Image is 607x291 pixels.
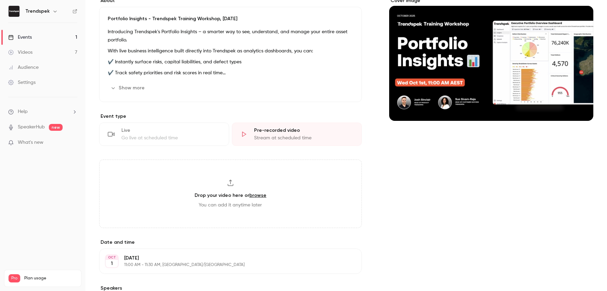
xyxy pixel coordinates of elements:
[111,260,113,267] p: 1
[124,262,326,268] p: 11:00 AM - 11:30 AM, [GEOGRAPHIC_DATA]/[GEOGRAPHIC_DATA]
[108,15,353,22] p: Portfolio Insights - Trendspek Training Workshop, [DATE]
[99,123,229,146] div: LiveGo live at scheduled time
[121,127,221,134] div: Live
[108,47,353,55] p: With live business intelligence built directly into Trendspek as analytics dashboards, you can:
[108,83,149,93] button: Show more
[18,108,28,115] span: Help
[9,274,20,282] span: Pro
[69,140,77,146] iframe: Noticeable Trigger
[8,108,77,115] li: help-dropdown-opener
[8,79,36,86] div: Settings
[8,49,32,56] div: Videos
[106,255,118,260] div: OCT
[99,239,362,246] label: Date and time
[9,6,19,17] img: Trendspek
[254,127,353,134] div: Pre-recorded video
[8,34,32,41] div: Events
[121,135,221,141] div: Go live at scheduled time
[108,58,353,66] p: ✔️ Instantly surface risks, capital liabilities, and defect types
[49,124,63,131] span: new
[254,135,353,141] div: Stream at scheduled time
[18,124,45,131] a: SpeakerHub
[249,192,266,198] a: browse
[124,255,326,262] p: [DATE]
[199,202,262,208] span: You can add it anytime later
[232,123,362,146] div: Pre-recorded videoStream at scheduled time
[18,139,43,146] span: What's new
[99,113,362,120] p: Event type
[195,192,266,199] h3: Drop your video here or
[25,8,50,15] h6: Trendspek
[108,69,353,77] p: ✔️ Track safety priorities and risk scores in real time
[8,64,39,71] div: Audience
[24,276,77,281] span: Plan usage
[108,28,353,44] p: Introducing Trendspek's Portfolio Insights – a smarter way to see, understand, and manage your en...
